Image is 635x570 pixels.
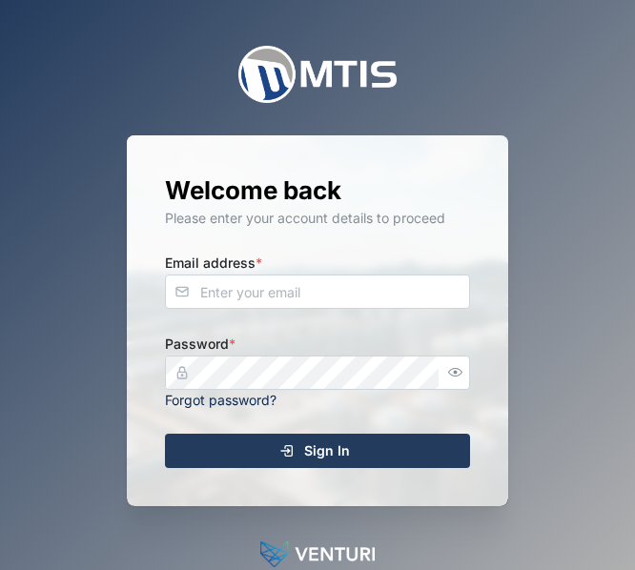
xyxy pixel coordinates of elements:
a: Forgot password? [165,392,277,408]
img: Company Logo [184,46,451,103]
h2: Welcome back [165,173,470,207]
span: Sign In [304,435,350,467]
div: Please enter your account details to proceed [165,208,470,229]
label: Email address [165,253,262,274]
input: Enter your email [165,275,470,309]
button: Sign In [165,434,470,468]
label: Password [165,334,236,355]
